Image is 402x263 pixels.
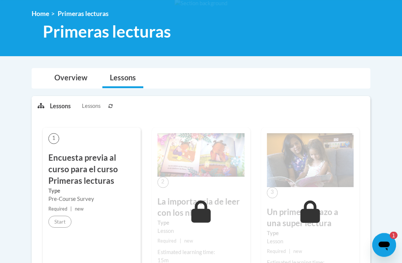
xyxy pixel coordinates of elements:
[48,187,135,195] label: Type
[82,102,100,110] span: Lessons
[180,238,181,244] span: |
[48,134,59,144] span: 1
[372,233,396,257] iframe: Botón para iniciar la ventana de mensajería, 1 mensaje sin leer
[289,249,290,254] span: |
[184,238,193,244] span: new
[293,249,302,254] span: new
[43,22,171,42] span: Primeras lecturas
[267,187,278,198] span: 3
[48,153,135,187] h3: Encuesta previa al curso para el curso Primeras lecturas
[157,248,244,257] div: Estimated learning time:
[157,134,244,177] img: Course Image
[267,238,354,246] div: Lesson
[32,10,49,18] a: Home
[48,206,67,212] span: Required
[157,177,168,188] span: 2
[48,216,71,228] button: Start
[47,69,95,89] a: Overview
[58,10,109,18] span: Primeras lecturas
[157,219,244,227] label: Type
[267,249,286,254] span: Required
[50,102,71,110] p: Lessons
[267,230,354,238] label: Type
[75,206,84,212] span: new
[383,232,398,239] iframe: Número de mensajes sin leer
[48,195,135,203] div: Pre-Course Survey
[70,206,72,212] span: |
[157,227,244,235] div: Lesson
[157,238,176,244] span: Required
[157,196,244,219] h3: La importancia de leer con los niños
[102,69,143,89] a: Lessons
[267,134,354,187] img: Course Image
[267,207,354,230] h3: Un primer vistazo a una super lectura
